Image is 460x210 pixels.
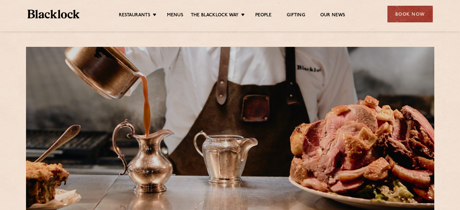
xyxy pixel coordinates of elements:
a: Our News [320,12,345,19]
a: People [255,12,272,19]
a: Gifting [287,12,305,19]
a: Restaurants [119,12,150,19]
div: Book Now [387,6,433,22]
img: BL_Textured_Logo-footer-cropped.svg [28,10,80,18]
a: Menus [167,12,183,19]
a: The Blacklock Way [191,12,239,19]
